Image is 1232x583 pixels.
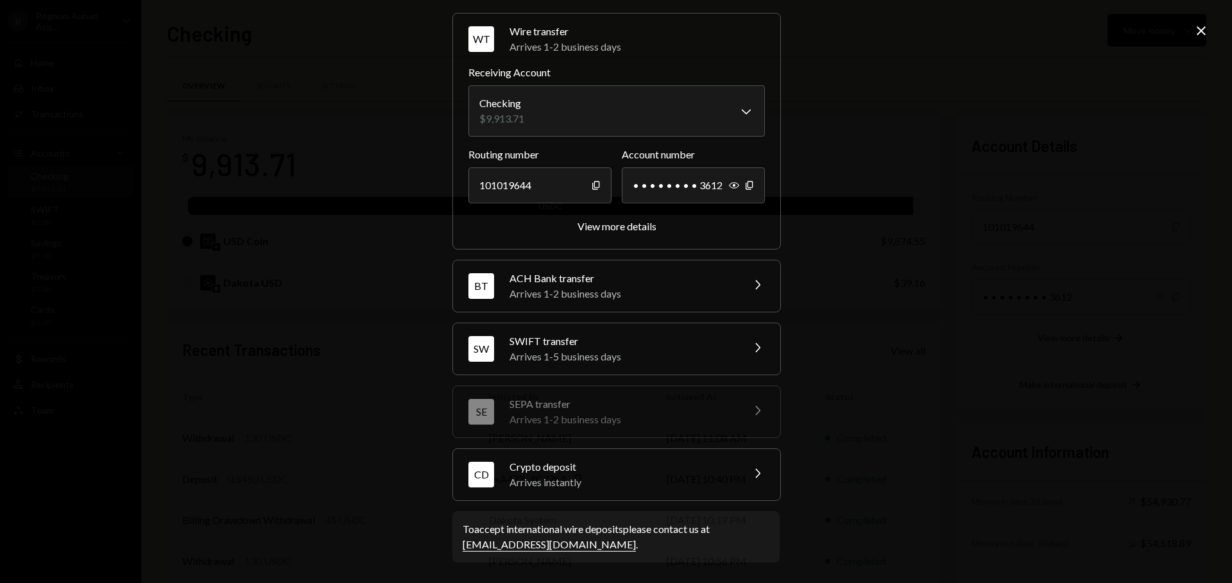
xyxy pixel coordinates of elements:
div: SW [468,336,494,362]
div: Arrives instantly [509,475,734,490]
div: Arrives 1-2 business days [509,39,765,55]
div: CD [468,462,494,487]
a: [EMAIL_ADDRESS][DOMAIN_NAME] [463,538,636,552]
div: Arrives 1-2 business days [509,412,734,427]
div: BT [468,273,494,299]
div: Wire transfer [509,24,765,39]
div: WTWire transferArrives 1-2 business days [468,65,765,233]
div: SE [468,399,494,425]
div: • • • • • • • • 3612 [622,167,765,203]
div: Arrives 1-5 business days [509,349,734,364]
button: Receiving Account [468,85,765,137]
div: View more details [577,220,656,232]
button: CDCrypto depositArrives instantly [453,449,780,500]
label: Account number [622,147,765,162]
div: SEPA transfer [509,396,734,412]
div: Crypto deposit [509,459,734,475]
label: Routing number [468,147,612,162]
button: View more details [577,220,656,233]
button: BTACH Bank transferArrives 1-2 business days [453,260,780,312]
div: 101019644 [468,167,612,203]
div: ACH Bank transfer [509,271,734,286]
div: WT [468,26,494,52]
div: SWIFT transfer [509,334,734,349]
button: SESEPA transferArrives 1-2 business days [453,386,780,437]
label: Receiving Account [468,65,765,80]
button: WTWire transferArrives 1-2 business days [453,13,780,65]
button: SWSWIFT transferArrives 1-5 business days [453,323,780,375]
div: To accept international wire deposits please contact us at . [463,521,769,552]
div: Arrives 1-2 business days [509,286,734,301]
